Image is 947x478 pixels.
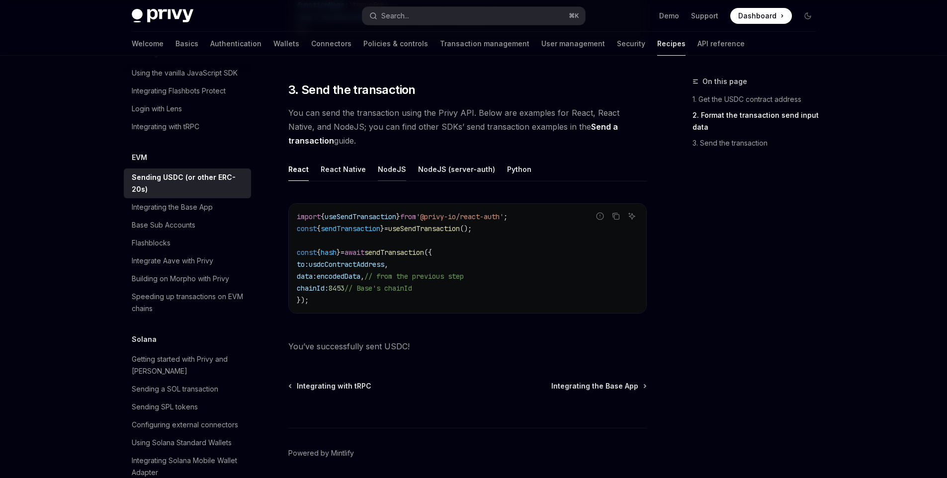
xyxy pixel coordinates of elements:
span: encodedData [317,272,360,281]
span: useSendTransaction [388,224,460,233]
div: Integrating Flashbots Protect [132,85,226,97]
span: You’ve successfully sent USDC! [288,339,647,353]
span: 3. Send the transaction [288,82,416,98]
span: Integrating with tRPC [297,381,371,391]
a: Recipes [657,32,686,56]
span: // from the previous step [364,272,464,281]
span: import [297,212,321,221]
a: Authentication [210,32,261,56]
span: from [400,212,416,221]
div: Configuring external connectors [132,419,238,431]
a: Basics [175,32,198,56]
a: 3. Send the transaction [692,135,824,151]
a: Sending USDC (or other ERC-20s) [124,168,251,198]
a: Building on Morpho with Privy [124,270,251,288]
a: 2. Format the transaction send input data [692,107,824,135]
span: ; [504,212,508,221]
div: Speeding up transactions on EVM chains [132,291,245,315]
a: Integrating Flashbots Protect [124,82,251,100]
span: to: [297,260,309,269]
div: React [288,158,309,181]
span: { [321,212,325,221]
span: usdcContractAddress [309,260,384,269]
div: Using Solana Standard Wallets [132,437,232,449]
a: Integrating with tRPC [289,381,371,391]
h5: Solana [132,333,157,345]
span: '@privy-io/react-auth' [416,212,504,221]
span: = [341,248,344,257]
a: Speeding up transactions on EVM chains [124,288,251,318]
button: Toggle dark mode [800,8,816,24]
div: React Native [321,158,366,181]
a: Powered by Mintlify [288,448,354,458]
div: Base Sub Accounts [132,219,195,231]
a: Transaction management [440,32,529,56]
a: Using Solana Standard Wallets [124,434,251,452]
a: Support [691,11,718,21]
a: Integrating the Base App [551,381,646,391]
div: Integrating with tRPC [132,121,199,133]
a: Connectors [311,32,351,56]
a: Welcome [132,32,164,56]
span: , [384,260,388,269]
span: useSendTransaction [325,212,396,221]
h5: EVM [132,152,147,163]
div: Getting started with Privy and [PERSON_NAME] [132,353,245,377]
span: Integrating the Base App [551,381,638,391]
div: Search... [381,10,409,22]
span: await [344,248,364,257]
span: ({ [424,248,432,257]
a: Login with Lens [124,100,251,118]
a: 1. Get the USDC contract address [692,91,824,107]
a: Using the vanilla JavaScript SDK [124,64,251,82]
div: Login with Lens [132,103,182,115]
a: Integrate Aave with Privy [124,252,251,270]
a: Configuring external connectors [124,416,251,434]
span: data: [297,272,317,281]
a: Sending a SOL transaction [124,380,251,398]
div: Sending a SOL transaction [132,383,218,395]
a: Integrating the Base App [124,198,251,216]
span: } [337,248,341,257]
span: const [297,224,317,233]
div: Flashblocks [132,237,171,249]
a: User management [541,32,605,56]
a: Policies & controls [363,32,428,56]
span: const [297,248,317,257]
div: Using the vanilla JavaScript SDK [132,67,238,79]
a: Demo [659,11,679,21]
a: Wallets [273,32,299,56]
div: Integrate Aave with Privy [132,255,213,267]
span: = [384,224,388,233]
span: (); [460,224,472,233]
a: Sending SPL tokens [124,398,251,416]
span: 8453 [329,284,344,293]
div: Building on Morpho with Privy [132,273,229,285]
span: chainId: [297,284,329,293]
div: Python [507,158,531,181]
a: Getting started with Privy and [PERSON_NAME] [124,350,251,380]
span: sendTransaction [321,224,380,233]
div: NodeJS [378,158,406,181]
div: Integrating the Base App [132,201,213,213]
span: } [396,212,400,221]
span: }); [297,296,309,305]
span: } [380,224,384,233]
span: You can send the transaction using the Privy API. Below are examples for React, React Native, and... [288,106,647,148]
div: Sending USDC (or other ERC-20s) [132,171,245,195]
span: ⌘ K [569,12,579,20]
a: API reference [697,32,745,56]
button: Ask AI [625,210,638,223]
span: , [360,272,364,281]
span: { [317,248,321,257]
button: Open search [362,7,585,25]
span: sendTransaction [364,248,424,257]
div: NodeJS (server-auth) [418,158,495,181]
a: Base Sub Accounts [124,216,251,234]
span: hash [321,248,337,257]
span: On this page [702,76,747,87]
img: dark logo [132,9,193,23]
a: Dashboard [730,8,792,24]
div: Sending SPL tokens [132,401,198,413]
button: Report incorrect code [594,210,606,223]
